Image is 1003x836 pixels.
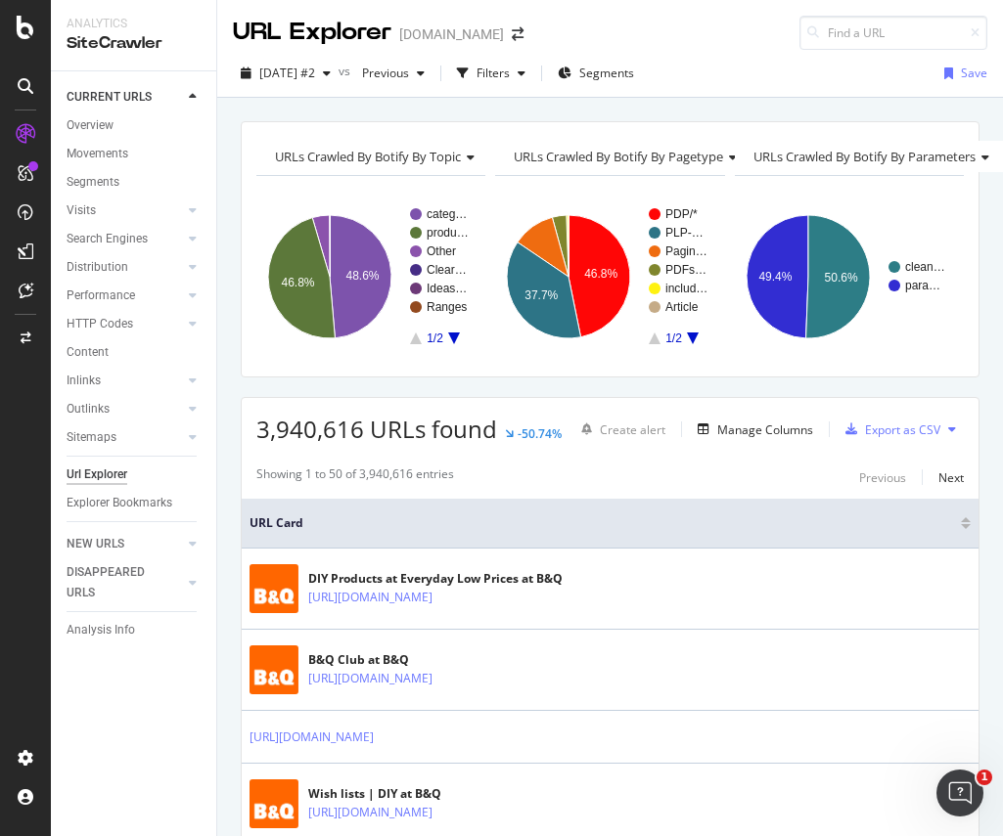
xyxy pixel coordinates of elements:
a: Url Explorer [67,464,203,485]
span: 3,940,616 URLs found [256,413,497,445]
img: main image [250,645,298,694]
div: HTTP Codes [67,314,133,334]
span: vs [339,63,354,79]
span: 2025 Sep. 15th #2 [259,65,315,81]
text: includ… [665,282,707,295]
button: Next [938,465,964,489]
div: Content [67,342,109,363]
input: Find a URL [799,16,987,50]
button: Previous [859,465,906,489]
div: Showing 1 to 50 of 3,940,616 entries [256,465,454,489]
div: Search Engines [67,229,148,249]
button: Export as CSV [838,414,940,445]
a: CURRENT URLS [67,87,183,108]
a: Movements [67,144,203,164]
span: URLs Crawled By Botify By pagetype [514,148,723,165]
text: PDP/* [665,207,698,221]
span: URL Card [250,514,956,532]
text: produ… [427,226,469,240]
div: Sitemaps [67,427,116,448]
h4: URLs Crawled By Botify By topic [271,141,490,172]
div: Save [961,65,987,81]
img: main image [250,564,298,613]
div: DIY Products at Everyday Low Prices at B&Q [308,570,563,588]
text: Clear… [427,263,467,277]
span: URLs Crawled By Botify By parameters [753,148,976,165]
a: Content [67,342,203,363]
div: URL Explorer [233,16,391,49]
div: Inlinks [67,371,101,391]
iframe: Intercom live chat [936,770,983,816]
a: Sitemaps [67,427,183,448]
span: Previous [354,65,409,81]
div: -50.74% [518,425,562,442]
div: CURRENT URLS [67,87,152,108]
div: Export as CSV [865,421,940,438]
a: Outlinks [67,399,183,419]
div: Filters [477,65,510,81]
div: Distribution [67,257,128,278]
div: Explorer Bookmarks [67,493,172,513]
div: arrow-right-arrow-left [512,27,524,41]
a: Inlinks [67,371,183,391]
text: PLP-… [665,226,704,240]
div: Performance [67,286,135,306]
div: Outlinks [67,399,110,419]
button: Save [936,58,987,89]
a: [URL][DOMAIN_NAME] [308,588,433,607]
div: Next [938,469,964,486]
div: Create alert [600,421,665,438]
text: clean… [905,260,945,274]
text: Article [665,300,699,314]
div: Url Explorer [67,464,127,485]
div: Previous [859,469,906,486]
svg: A chart. [495,192,719,362]
div: SiteCrawler [67,32,201,55]
div: Analysis Info [67,620,135,640]
text: 37.7% [525,288,559,302]
span: 1 [977,770,992,785]
text: 46.8% [584,267,617,281]
span: Segments [579,65,634,81]
a: Distribution [67,257,183,278]
div: DISAPPEARED URLS [67,562,165,603]
div: Manage Columns [717,421,813,438]
text: 1/2 [427,331,443,345]
text: 46.8% [281,276,314,289]
svg: A chart. [735,192,959,362]
a: Overview [67,115,203,136]
text: Ideas… [427,282,467,295]
div: B&Q Club at B&Q [308,651,518,669]
text: Pagin… [665,244,707,258]
button: Previous [354,58,433,89]
div: Segments [67,172,119,193]
button: Create alert [573,414,665,445]
a: NEW URLS [67,534,183,554]
text: categ… [427,207,467,221]
a: Visits [67,200,183,221]
a: [URL][DOMAIN_NAME] [250,727,374,747]
button: Segments [550,58,642,89]
a: Search Engines [67,229,183,249]
button: Manage Columns [690,418,813,441]
text: 50.6% [824,271,857,285]
a: Performance [67,286,183,306]
button: Filters [449,58,533,89]
text: 49.4% [758,270,792,284]
text: para… [905,279,940,292]
svg: A chart. [256,192,480,362]
text: PDFs… [665,263,707,277]
div: [DOMAIN_NAME] [399,24,504,44]
h4: URLs Crawled By Botify By pagetype [510,141,752,172]
span: URLs Crawled By Botify By topic [275,148,461,165]
text: 1/2 [665,331,682,345]
a: DISAPPEARED URLS [67,562,183,603]
div: Wish lists | DIY at B&Q [308,785,518,803]
div: Movements [67,144,128,164]
a: Analysis Info [67,620,203,640]
a: Segments [67,172,203,193]
a: [URL][DOMAIN_NAME] [308,669,433,688]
